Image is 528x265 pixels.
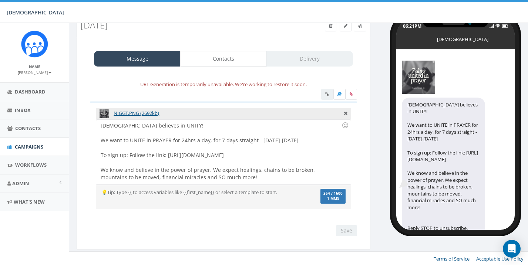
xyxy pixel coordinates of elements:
[96,189,309,196] div: 💡Tip: Type {{ to access variables like {{first_name}} or select a template to start.
[18,69,51,75] a: [PERSON_NAME]
[21,30,48,58] img: Rally_Platform_Icon.png
[84,80,363,89] div: URL Generation is temporarily unavailable. We're working to restore it soon.
[329,23,332,29] span: Delete Campaign
[344,23,347,29] span: Edit Campaign
[15,88,46,95] span: Dashboard
[403,23,421,29] div: 06:21PM
[323,191,343,196] span: 364 / 1600
[346,89,357,100] span: Attach your media
[323,197,343,201] span: 1 MMS
[18,70,51,75] small: [PERSON_NAME]
[476,255,524,262] a: Acceptable Use Policy
[29,64,40,69] small: Name
[114,110,159,116] a: NIGGT.PNG (2692kb)
[96,120,350,184] div: [DEMOGRAPHIC_DATA] believes in UNITY! We want to UNITE in PRAYER for 24hrs a day, for 7 days stra...
[12,180,29,187] span: Admin
[434,255,470,262] a: Terms of Service
[15,143,43,150] span: Campaigns
[15,107,31,113] span: Inbox
[503,240,521,258] div: Open Intercom Messenger
[402,98,485,235] div: [DEMOGRAPHIC_DATA] believes in UNITY! We want to UNITE in PRAYER for 24hrs a day, for 7 days stra...
[81,20,292,30] h3: [DATE]
[358,23,362,29] span: Send Test Message
[14,198,45,205] span: What's New
[180,51,267,67] a: Contacts
[15,162,47,168] span: Workflows
[15,125,41,132] span: Contacts
[341,121,350,130] div: Use the TAB key to insert emoji faster
[94,51,181,67] a: Message
[437,36,474,40] div: [DEMOGRAPHIC_DATA]
[333,89,346,100] label: Insert Template Text
[7,9,64,16] span: [DEMOGRAPHIC_DATA]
